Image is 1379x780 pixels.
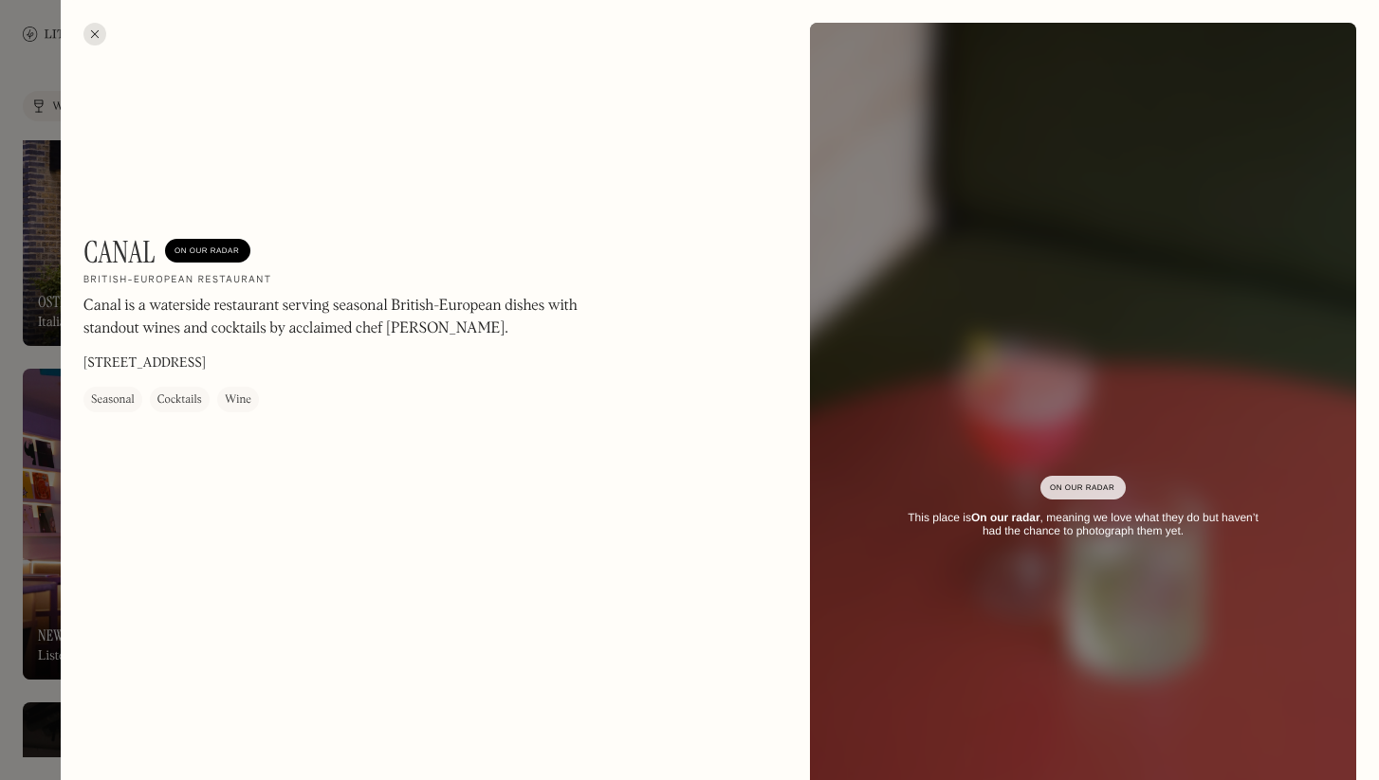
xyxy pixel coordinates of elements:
[897,511,1269,538] div: This place is , meaning we love what they do but haven’t had the chance to photograph them yet.
[157,390,202,409] div: Cocktails
[225,390,251,409] div: Wine
[83,274,272,287] h2: British-European restaurant
[91,390,135,409] div: Seasonal
[83,354,206,373] p: [STREET_ADDRESS]
[83,234,156,270] h1: Canal
[1050,479,1116,498] div: On Our Radar
[83,295,596,340] p: Canal is a waterside restaurant serving seasonal British-European dishes with standout wines and ...
[175,242,241,261] div: On Our Radar
[971,511,1040,524] strong: On our radar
